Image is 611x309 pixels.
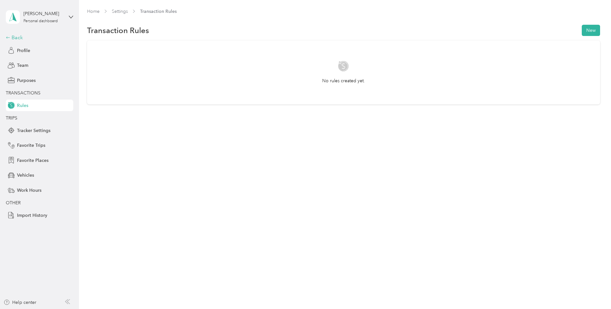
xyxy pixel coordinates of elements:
[17,77,36,84] span: Purposes
[23,19,58,23] div: Personal dashboard
[23,10,64,17] div: [PERSON_NAME]
[112,9,128,14] a: Settings
[4,299,36,306] button: Help center
[87,27,149,34] h1: Transaction Rules
[582,25,600,36] button: New
[17,187,41,194] span: Work Hours
[6,200,21,206] span: OTHER
[140,8,177,15] span: Transaction Rules
[6,34,70,41] div: Back
[17,127,50,134] span: Tracker Settings
[322,77,365,84] p: No rules created yet.
[575,273,611,309] iframe: Everlance-gr Chat Button Frame
[17,212,47,219] span: Import History
[6,115,17,121] span: TRIPS
[17,102,28,109] span: Rules
[17,62,28,69] span: Team
[17,142,45,149] span: Favorite Trips
[6,90,40,96] span: TRANSACTIONS
[17,172,34,179] span: Vehicles
[17,157,49,164] span: Favorite Places
[87,9,100,14] a: Home
[17,47,30,54] span: Profile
